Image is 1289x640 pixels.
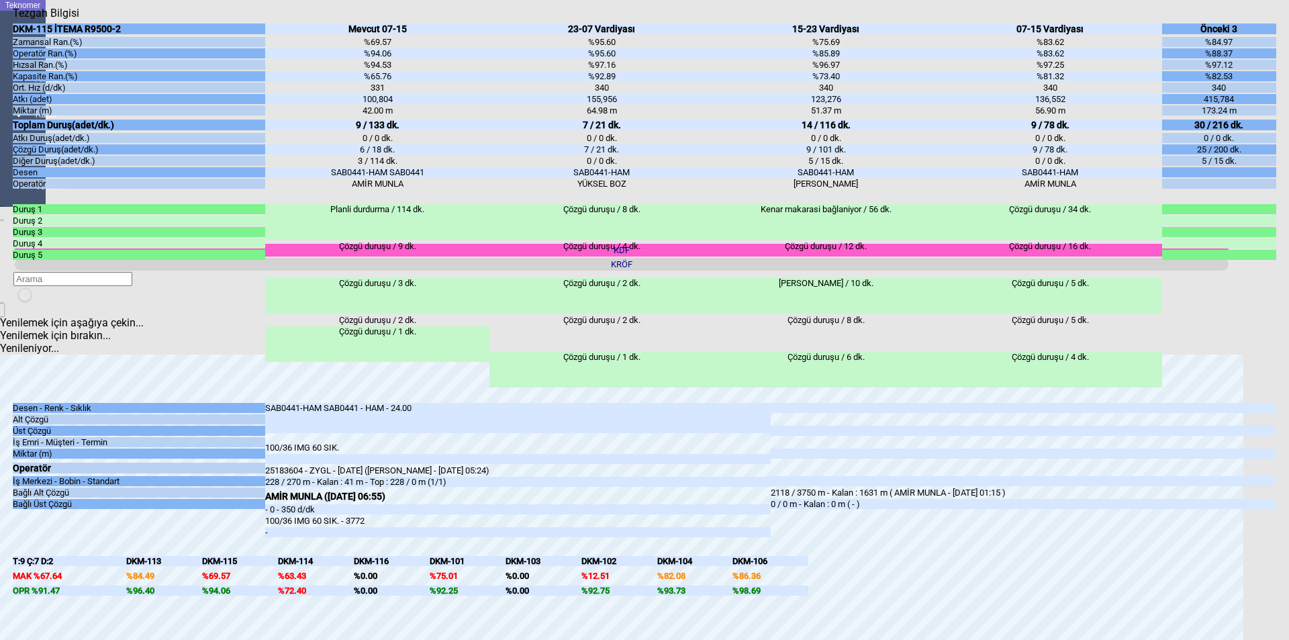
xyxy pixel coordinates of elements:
[1162,105,1276,116] div: 173.24 m
[714,60,938,70] div: %96.97
[13,133,265,143] div: Atkı Duruş(adet/dk.)
[714,167,938,177] div: SAB0441-HAM
[506,571,581,581] div: %0.00
[265,60,489,70] div: %94.53
[265,83,489,93] div: 331
[489,133,714,143] div: 0 / 0 dk.
[938,94,1162,104] div: 136,552
[265,48,489,58] div: %94.06
[13,499,265,509] div: Bağlı Üst Çözgü
[1162,133,1276,143] div: 0 / 0 dk.
[938,71,1162,81] div: %81.32
[938,48,1162,58] div: %83.62
[13,571,126,581] div: MAK %67.64
[13,204,265,214] div: Duruş 1
[489,352,714,387] div: Çözgü duruşu / 1 dk.
[714,352,938,387] div: Çözgü duruşu / 6 dk.
[13,463,265,473] div: Operatör
[714,156,938,166] div: 5 / 15 dk.
[1162,144,1276,154] div: 25 / 200 dk.
[202,571,278,581] div: %69.57
[1162,83,1276,93] div: 340
[265,527,771,537] div: -
[771,499,1276,509] div: 0 / 0 m - Kalan : 0 m ( - )
[938,133,1162,143] div: 0 / 0 dk.
[1162,24,1276,34] div: Önceki 3
[489,37,714,47] div: %95.60
[1162,37,1276,47] div: %84.97
[13,144,265,154] div: Çözgü Duruş(adet/dk.)
[714,105,938,116] div: 51.37 m
[265,71,489,81] div: %65.76
[354,586,430,596] div: %0.00
[938,179,1162,189] div: AMİR MUNLA
[938,204,1162,240] div: Çözgü duruşu / 34 dk.
[202,556,278,566] div: DKM-115
[938,105,1162,116] div: 56.90 m
[202,586,278,596] div: %94.06
[13,556,126,566] div: T:9 Ç:7 D:2
[13,437,265,447] div: İş Emri - Müşteri - Termin
[489,24,714,34] div: 23-07 Vardiyası
[489,179,714,189] div: YÜKSEL BOZ
[126,571,202,581] div: %84.49
[13,476,265,486] div: İş Merkezi - Bobin - Standart
[13,414,265,424] div: Alt Çözgü
[489,315,714,351] div: Çözgü duruşu / 2 dk.
[714,48,938,58] div: %85.89
[13,250,265,260] div: Duruş 5
[489,204,714,240] div: Çözgü duruşu / 8 dk.
[430,586,506,596] div: %92.25
[13,179,265,189] div: Operatör
[714,144,938,154] div: 9 / 101 dk.
[1162,94,1276,104] div: 415,784
[265,516,771,526] div: 100/36 IMG 60 SIK. - 3772
[1162,156,1276,166] div: 5 / 15 dk.
[489,71,714,81] div: %92.89
[265,477,771,487] div: 228 / 270 m - Kalan : 41 m - Top : 228 / 0 m (1/1)
[714,71,938,81] div: %73.40
[265,167,489,177] div: SAB0441-HAM SAB0441
[938,60,1162,70] div: %97.25
[13,83,265,93] div: Ort. Hız (d/dk)
[265,144,489,154] div: 6 / 18 dk.
[489,105,714,116] div: 64.98 m
[714,37,938,47] div: %75.69
[265,156,489,166] div: 3 / 114 dk.
[354,571,430,581] div: %0.00
[938,144,1162,154] div: 9 / 78 dk.
[13,449,265,459] div: Miktar (m)
[732,556,808,566] div: DKM-106
[714,241,938,277] div: Çözgü duruşu / 12 dk.
[657,571,733,581] div: %82.08
[1162,71,1276,81] div: %82.53
[506,586,581,596] div: %0.00
[581,556,657,566] div: DKM-102
[13,24,265,34] div: DKM-115 İTEMA R9500-2
[13,156,265,166] div: Diğer Duruş(adet/dk.)
[265,37,489,47] div: %69.57
[1162,60,1276,70] div: %97.12
[13,105,265,116] div: Miktar (m)
[13,37,265,47] div: Zamansal Ran.(%)
[489,241,714,277] div: Çözgü duruşu / 4 dk.
[13,7,84,19] div: Tezgah Bilgisi
[714,94,938,104] div: 123,276
[278,586,354,596] div: %72.40
[430,556,506,566] div: DKM-101
[265,491,771,502] div: AMİR MUNLA ([DATE] 06:55)
[265,278,489,314] div: Çözgü duruşu / 3 dk.
[506,556,581,566] div: DKM-103
[714,83,938,93] div: 340
[265,403,771,433] div: SAB0441-HAM SAB0441 - HAM - 24.00
[13,426,265,436] div: Üst Çözgü
[265,204,489,240] div: Planli durdurma / 114 dk.
[126,586,202,596] div: %96.40
[938,167,1162,177] div: SAB0441-HAM
[489,156,714,166] div: 0 / 0 dk.
[938,120,1162,130] div: 9 / 78 dk.
[265,315,489,325] div: Çözgü duruşu / 2 dk.
[714,204,938,240] div: Kenar makarasi bağlaniyor / 56 dk.
[489,83,714,93] div: 340
[714,24,938,34] div: 15-23 Vardiyası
